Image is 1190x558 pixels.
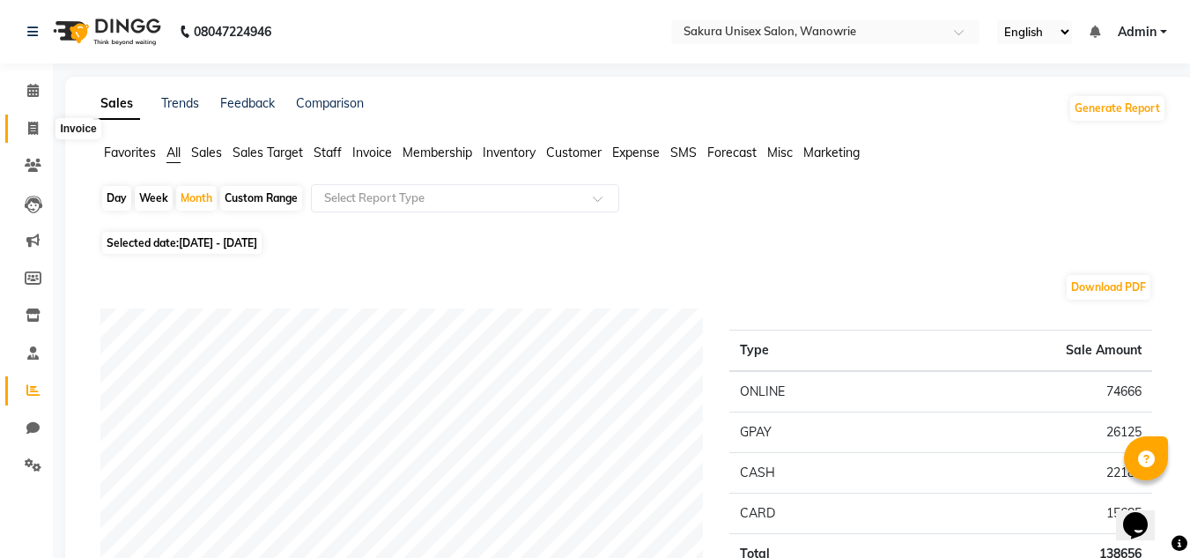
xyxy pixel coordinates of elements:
span: Sales [191,145,222,160]
iframe: chat widget [1116,487,1172,540]
div: Month [176,186,217,211]
span: SMS [670,145,697,160]
span: Marketing [803,145,860,160]
td: CARD [729,494,901,534]
span: All [166,145,181,160]
td: 15685 [901,494,1152,534]
img: logo [45,7,166,56]
td: 26125 [901,413,1152,453]
a: Comparison [296,95,364,111]
span: Misc [767,145,793,160]
span: Inventory [483,145,536,160]
td: ONLINE [729,371,901,413]
b: 08047224946 [194,7,271,56]
td: CASH [729,453,901,494]
span: Forecast [707,145,757,160]
span: Admin [1118,23,1157,41]
span: Sales Target [233,145,303,160]
a: Sales [93,88,140,120]
div: Custom Range [220,186,302,211]
span: [DATE] - [DATE] [179,236,257,249]
div: Invoice [55,118,100,139]
button: Generate Report [1070,96,1164,121]
div: Week [135,186,173,211]
span: Invoice [352,145,392,160]
span: Customer [546,145,602,160]
th: Sale Amount [901,331,1152,372]
span: Selected date: [102,232,262,254]
span: Membership [403,145,472,160]
span: Staff [314,145,342,160]
div: Day [102,186,131,211]
td: GPAY [729,413,901,453]
td: 74666 [901,371,1152,413]
span: Favorites [104,145,156,160]
a: Trends [161,95,199,111]
span: Expense [612,145,660,160]
th: Type [729,331,901,372]
td: 22180 [901,453,1152,494]
button: Download PDF [1067,275,1150,300]
a: Feedback [220,95,275,111]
